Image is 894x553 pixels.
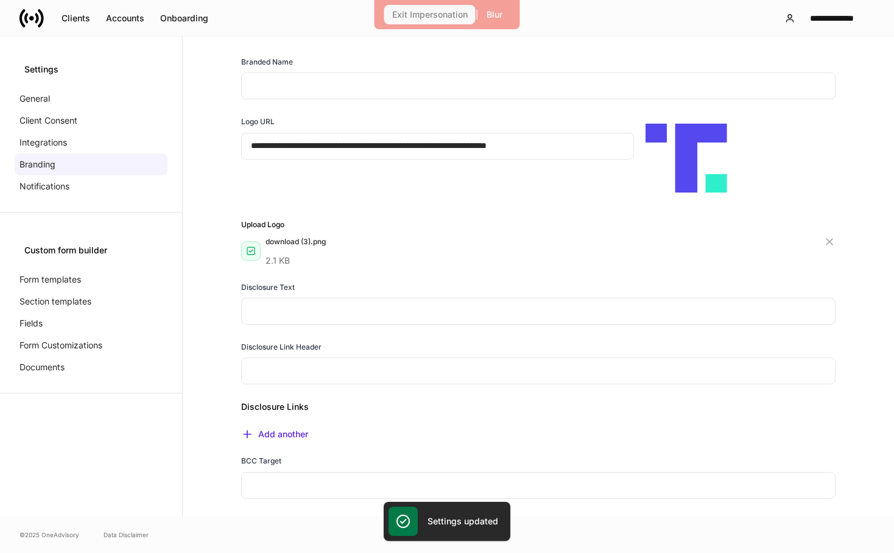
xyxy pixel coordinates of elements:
[241,341,322,353] h6: Disclosure Link Header
[160,14,208,23] div: Onboarding
[241,219,836,230] h6: Upload Logo
[15,356,167,378] a: Documents
[15,175,167,197] a: Notifications
[19,295,91,308] p: Section templates
[487,10,502,19] div: Blur
[62,14,90,23] div: Clients
[24,63,158,76] div: Settings
[152,9,216,28] button: Onboarding
[241,428,308,440] button: Add another
[15,269,167,291] a: Form templates
[19,317,43,329] p: Fields
[384,5,476,24] button: Exit Impersonation
[19,158,55,171] p: Branding
[19,273,81,286] p: Form templates
[19,530,79,540] span: © 2025 OneAdvisory
[15,132,167,153] a: Integrations
[644,116,729,201] img: Logo
[241,515,272,527] h6: Reply-To
[19,114,77,127] p: Client Consent
[98,9,152,28] button: Accounts
[19,136,67,149] p: Integrations
[15,110,167,132] a: Client Consent
[266,236,326,247] div: download (3).png
[241,455,281,467] h6: BCC Target
[241,56,293,68] h6: Branded Name
[15,334,167,356] a: Form Customizations
[428,515,498,527] h5: Settings updated
[392,10,468,19] div: Exit Impersonation
[266,247,326,267] div: 2.1 KB
[231,386,836,413] div: Disclosure Links
[479,5,510,24] button: Blur
[15,291,167,312] a: Section templates
[15,312,167,334] a: Fields
[19,339,102,351] p: Form Customizations
[24,244,158,256] div: Custom form builder
[106,14,144,23] div: Accounts
[15,88,167,110] a: General
[241,116,275,127] h6: Logo URL
[15,153,167,175] a: Branding
[241,281,295,293] h6: Disclosure Text
[19,180,69,192] p: Notifications
[104,530,149,540] a: Data Disclaimer
[19,361,65,373] p: Documents
[19,93,50,105] p: General
[54,9,98,28] button: Clients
